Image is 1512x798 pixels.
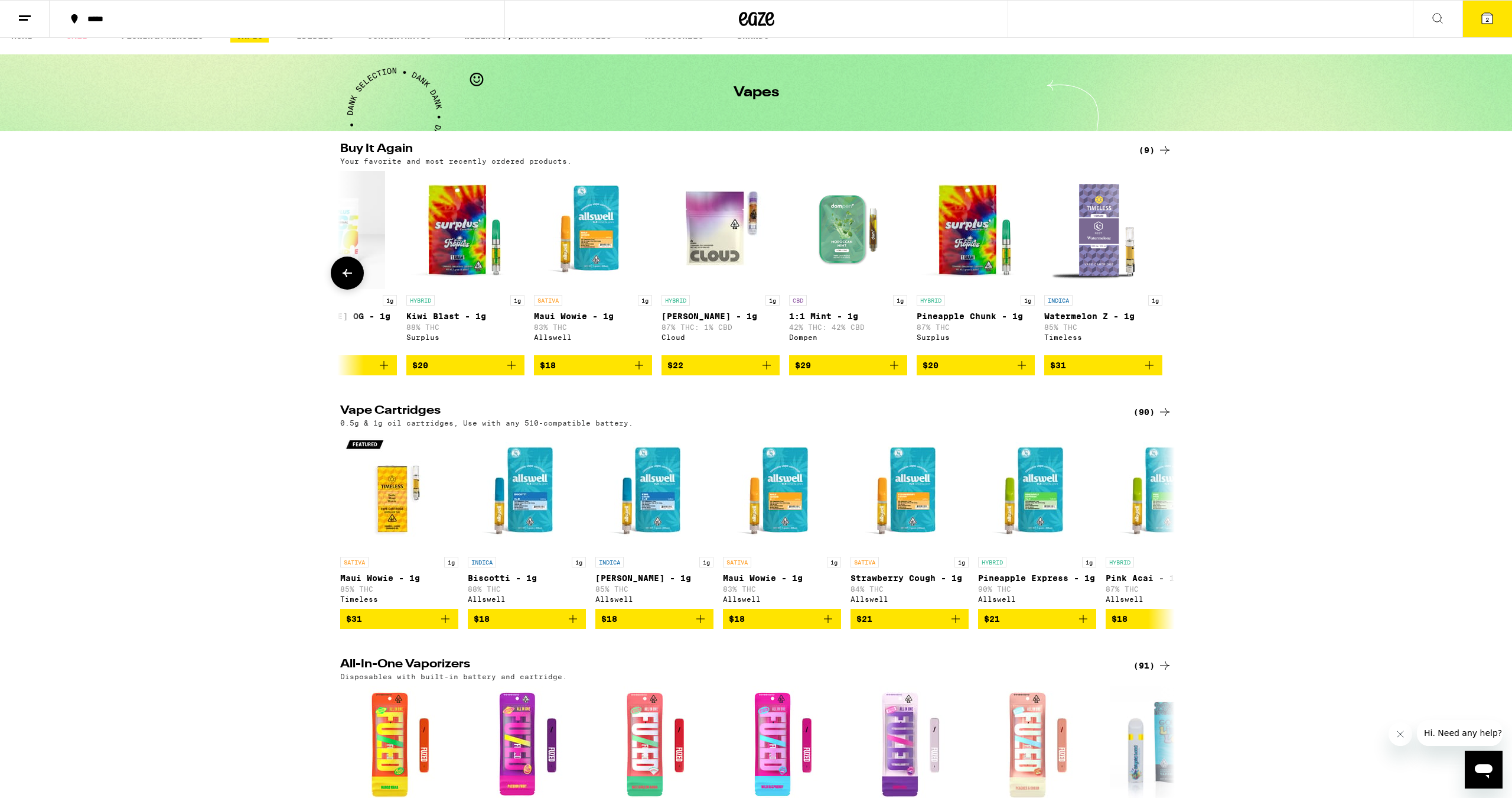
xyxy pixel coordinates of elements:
[340,433,458,609] a: Open page for Maui Wowie - 1g from Timeless
[923,361,939,370] span: $20
[340,157,572,165] p: Your favorite and most recently ordered products.
[1044,323,1162,331] p: 85% THC
[474,614,490,624] span: $18
[850,557,879,567] p: SATIVA
[510,295,524,306] p: 1g
[340,573,458,583] p: Maui Wowie - 1g
[723,557,751,567] p: SATIVA
[1106,585,1224,593] p: 87% THC
[917,312,1035,321] p: Pineapple Chunk - 1g
[917,323,1035,331] p: 87% THC
[1106,433,1224,609] a: Open page for Pink Acai - 1g from Allswell
[856,614,872,624] span: $21
[850,595,969,603] div: Allswell
[534,323,652,331] p: 83% THC
[1485,16,1489,23] span: 2
[917,295,945,306] p: HYBRID
[723,585,841,593] p: 83% THC
[638,295,652,306] p: 1g
[1021,295,1035,306] p: 1g
[1106,433,1224,551] img: Allswell - Pink Acai - 1g
[1148,295,1162,306] p: 1g
[978,609,1096,629] button: Add to bag
[850,609,969,629] button: Add to bag
[850,585,969,593] p: 84% THC
[734,86,779,100] h1: Vapes
[534,171,652,289] img: Allswell - Maui Wowie - 1g
[661,171,780,289] img: Cloud - Runtz - 1g
[1139,143,1172,157] a: (9)
[534,295,562,306] p: SATIVA
[1133,405,1172,419] a: (90)
[534,333,652,341] div: Allswell
[978,573,1096,583] p: Pineapple Express - 1g
[850,433,969,609] a: Open page for Strawberry Cough - 1g from Allswell
[723,595,841,603] div: Allswell
[340,658,1114,673] h2: All-In-One Vaporizers
[1133,658,1172,673] a: (91)
[540,361,556,370] span: $18
[340,557,369,567] p: SATIVA
[1082,557,1096,567] p: 1g
[279,355,397,375] button: Add to bag
[729,614,745,624] span: $18
[1044,312,1162,321] p: Watermelon Z - 1g
[406,171,524,355] a: Open page for Kiwi Blast - 1g from Surplus
[765,295,780,306] p: 1g
[789,312,907,321] p: 1:1 Mint - 1g
[978,557,1006,567] p: HYBRID
[406,323,524,331] p: 88% THC
[468,609,586,629] button: Add to bag
[723,609,841,629] button: Add to bag
[789,171,907,289] img: Dompen - 1:1 Mint - 1g
[1044,355,1162,375] button: Add to bag
[1106,573,1224,583] p: Pink Acai - 1g
[595,433,713,551] img: Allswell - King Louis XIII - 1g
[827,557,841,567] p: 1g
[534,312,652,321] p: Maui Wowie - 1g
[978,585,1096,593] p: 90% THC
[1389,722,1412,746] iframe: Close message
[595,433,713,609] a: Open page for King Louis XIII - 1g from Allswell
[406,333,524,341] div: Surplus
[978,433,1096,609] a: Open page for Pineapple Express - 1g from Allswell
[1044,295,1073,306] p: INDICA
[468,585,586,593] p: 88% THC
[917,171,1035,289] img: Surplus - Pineapple Chunk - 1g
[595,557,624,567] p: INDICA
[340,609,458,629] button: Add to bag
[406,171,524,289] img: Surplus - Kiwi Blast - 1g
[1112,614,1128,624] span: $18
[789,323,907,331] p: 42% THC: 42% CBD
[1044,333,1162,341] div: Timeless
[468,433,586,551] img: Allswell - Biscotti - 1g
[406,355,524,375] button: Add to bag
[534,355,652,375] button: Add to bag
[1050,361,1066,370] span: $31
[340,673,567,680] p: Disposables with built-in battery and cartridge.
[661,171,780,355] a: Open page for Runtz - 1g from Cloud
[346,614,362,624] span: $31
[917,333,1035,341] div: Surplus
[954,557,969,567] p: 1g
[850,573,969,583] p: Strawberry Cough - 1g
[789,295,807,306] p: CBD
[661,312,780,321] p: [PERSON_NAME] - 1g
[789,171,907,355] a: Open page for 1:1 Mint - 1g from Dompen
[444,557,458,567] p: 1g
[340,405,1114,419] h2: Vape Cartridges
[534,171,652,355] a: Open page for Maui Wowie - 1g from Allswell
[1106,557,1134,567] p: HYBRID
[1462,1,1512,37] button: 2
[984,614,1000,624] span: $21
[1044,171,1162,289] img: Timeless - Watermelon Z - 1g
[661,355,780,375] button: Add to bag
[601,614,617,624] span: $18
[1465,751,1503,789] iframe: Button to launch messaging window
[279,333,397,341] div: Surplus
[595,595,713,603] div: Allswell
[279,312,397,321] p: [PERSON_NAME] OG - 1g
[978,595,1096,603] div: Allswell
[340,419,633,427] p: 0.5g & 1g oil cartridges, Use with any 510-compatible battery.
